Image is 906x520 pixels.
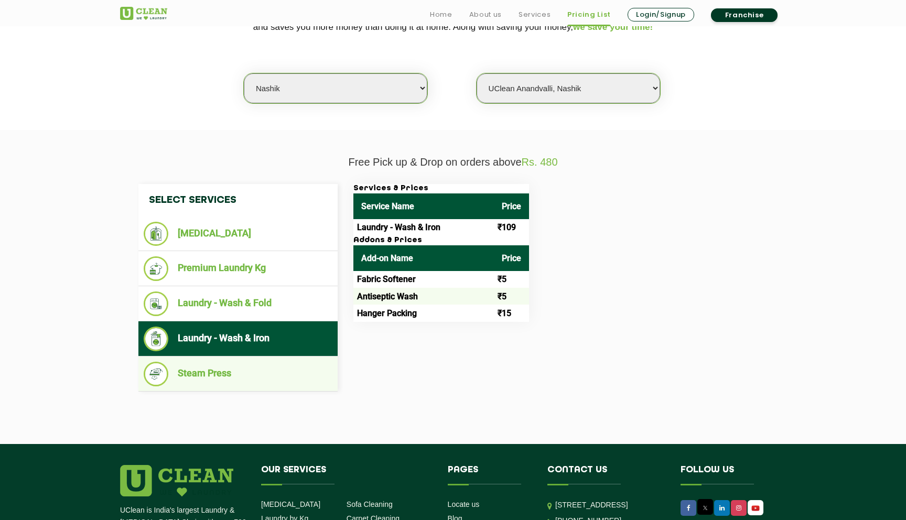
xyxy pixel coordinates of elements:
a: About us [469,8,502,21]
li: Laundry - Wash & Fold [144,291,332,316]
p: [STREET_ADDRESS] [555,499,665,511]
a: Pricing List [567,8,611,21]
a: Sofa Cleaning [347,500,393,508]
h4: Our Services [261,465,432,485]
img: UClean Laundry and Dry Cleaning [749,503,762,514]
img: Premium Laundry Kg [144,256,168,281]
li: [MEDICAL_DATA] [144,222,332,246]
h4: Select Services [138,184,338,216]
img: UClean Laundry and Dry Cleaning [120,7,167,20]
h4: Pages [448,465,532,485]
th: Price [494,245,529,271]
li: Laundry - Wash & Iron [144,327,332,351]
h4: Contact us [547,465,665,485]
img: Laundry - Wash & Fold [144,291,168,316]
td: Fabric Softener [353,271,494,288]
span: we save your time! [573,22,653,32]
h4: Follow us [681,465,773,485]
td: ₹15 [494,305,529,321]
td: ₹5 [494,271,529,288]
a: Home [430,8,452,21]
td: ₹109 [494,219,529,236]
img: Laundry - Wash & Iron [144,327,168,351]
span: Rs. 480 [522,156,558,168]
img: Steam Press [144,362,168,386]
th: Service Name [353,193,494,219]
a: [MEDICAL_DATA] [261,500,320,508]
a: Franchise [711,8,778,22]
th: Price [494,193,529,219]
li: Premium Laundry Kg [144,256,332,281]
a: Locate us [448,500,480,508]
td: Laundry - Wash & Iron [353,219,494,236]
a: Services [519,8,551,21]
td: Antiseptic Wash [353,288,494,305]
h3: Services & Prices [353,184,529,193]
th: Add-on Name [353,245,494,271]
h3: Addons & Prices [353,236,529,245]
li: Steam Press [144,362,332,386]
p: Free Pick up & Drop on orders above [120,156,786,168]
td: Hanger Packing [353,305,494,321]
img: Dry Cleaning [144,222,168,246]
img: logo.png [120,465,233,496]
a: Login/Signup [628,8,694,21]
td: ₹5 [494,288,529,305]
